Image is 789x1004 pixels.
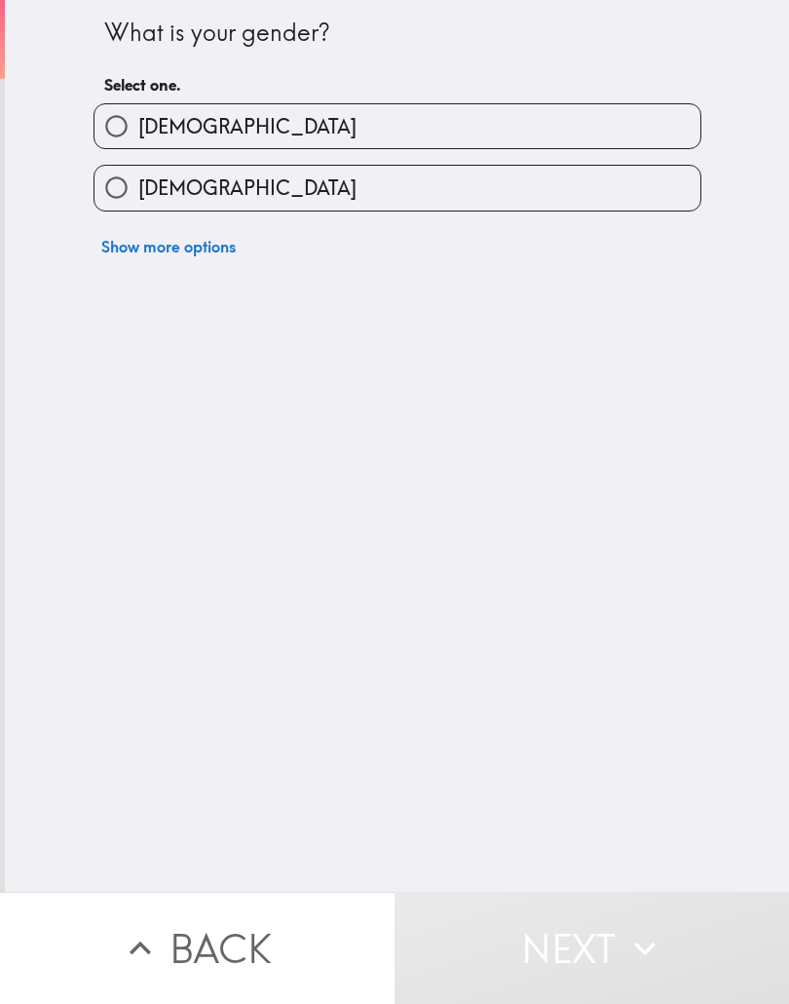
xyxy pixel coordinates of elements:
[394,892,789,1004] button: Next
[104,74,691,96] h6: Select one.
[94,104,700,148] button: [DEMOGRAPHIC_DATA]
[138,174,357,202] span: [DEMOGRAPHIC_DATA]
[138,113,357,140] span: [DEMOGRAPHIC_DATA]
[104,17,691,50] div: What is your gender?
[94,166,700,210] button: [DEMOGRAPHIC_DATA]
[94,227,244,266] button: Show more options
